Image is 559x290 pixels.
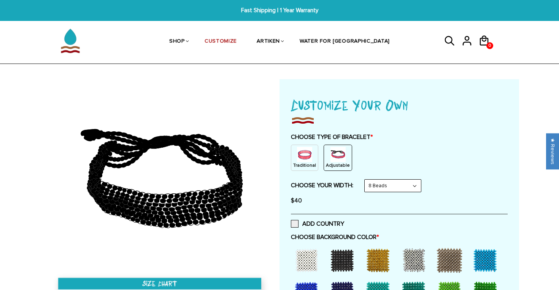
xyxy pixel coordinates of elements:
[330,147,346,162] img: string.PNG
[291,233,508,241] label: CHOOSE BACKGROUND COLOR
[398,245,432,275] div: Silver
[169,22,185,61] a: SHOP
[324,145,352,171] div: String
[434,245,468,275] div: Grey
[293,162,316,169] p: Traditional
[291,220,344,228] label: ADD COUNTRY
[297,147,312,162] img: non-string.png
[291,133,508,141] label: CHOOSE TYPE OF BRACELET
[257,22,280,61] a: ARTIKEN
[487,40,493,51] span: 0
[291,145,318,171] div: Non String
[362,245,397,275] div: Gold
[205,22,237,61] a: CUSTOMIZE
[546,133,559,169] div: Click to open Judge.me floating reviews tab
[327,245,361,275] div: Black
[291,197,302,204] span: $40
[470,245,504,275] div: Sky Blue
[291,115,314,126] img: imgboder_100x.png
[291,245,325,275] div: White
[478,49,495,50] a: 0
[172,6,387,15] span: Fast Shipping | 1 Year Warranty
[300,22,390,61] a: WATER FOR [GEOGRAPHIC_DATA]
[291,182,353,189] label: CHOOSE YOUR WIDTH:
[291,94,508,115] h1: Customize Your Own
[326,162,350,169] p: Adjustable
